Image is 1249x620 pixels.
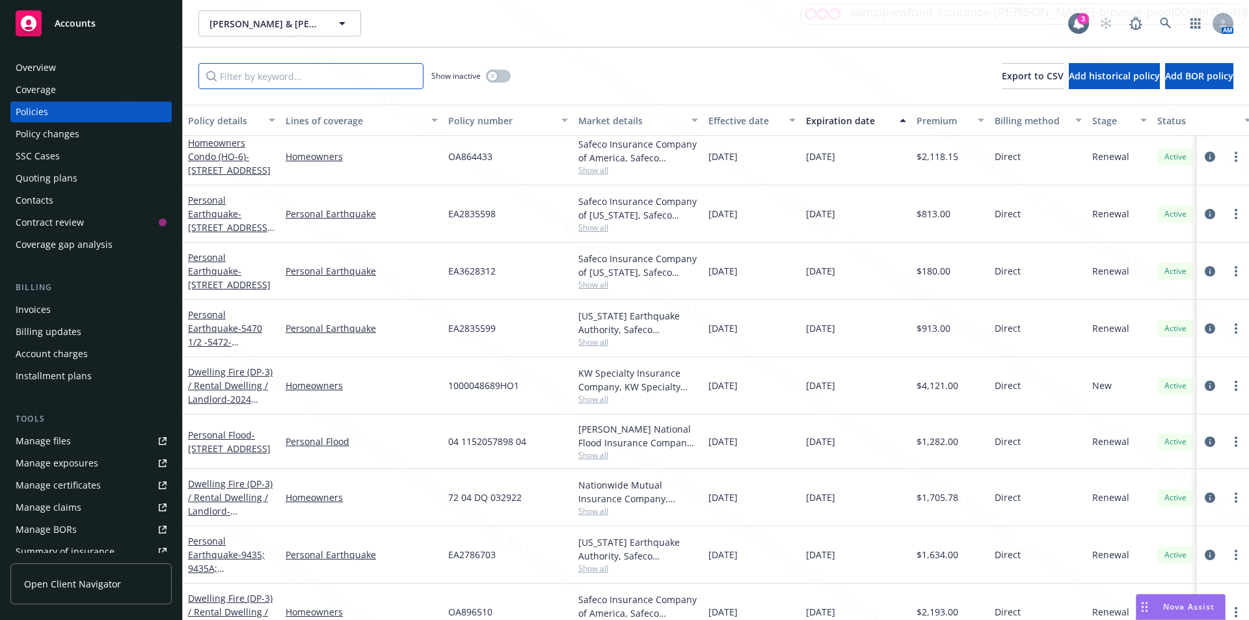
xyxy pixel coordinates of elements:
span: Open Client Navigator [24,577,121,591]
a: Personal Earthquake [286,321,438,335]
span: [DATE] [708,435,738,448]
span: Show all [578,563,698,574]
span: [DATE] [708,491,738,504]
span: Renewal [1092,321,1129,335]
div: Invoices [16,299,51,320]
a: Manage files [10,431,172,452]
span: Show all [578,505,698,517]
div: Expiration date [806,114,892,128]
a: circleInformation [1202,490,1218,505]
span: [DATE] [806,321,835,335]
span: 04 1152057898 04 [448,435,526,448]
a: circleInformation [1202,206,1218,222]
div: Manage files [16,431,71,452]
a: Personal Earthquake [188,535,271,588]
a: Billing updates [10,321,172,342]
a: Personal Flood [188,429,271,455]
span: EA3628312 [448,264,496,278]
div: Contacts [16,190,53,211]
span: Renewal [1092,491,1129,504]
span: [DATE] [806,264,835,278]
a: more [1228,149,1244,165]
button: Nova Assist [1136,594,1226,620]
span: Direct [995,605,1021,619]
span: [DATE] [708,321,738,335]
span: Manage exposures [10,453,172,474]
div: Effective date [708,114,781,128]
span: [DATE] [708,150,738,163]
span: EA2786703 [448,548,496,561]
button: Billing method [989,105,1087,136]
div: Market details [578,114,684,128]
div: Billing method [995,114,1068,128]
div: Safeco Insurance Company of America, Safeco Insurance (Liberty Mutual) [578,137,698,165]
a: Manage BORs [10,519,172,540]
div: [US_STATE] Earthquake Authority, Safeco Insurance (Liberty Mutual) [578,309,698,336]
div: Contract review [16,212,84,233]
div: KW Specialty Insurance Company, KW Specialty Insurance Company [578,366,698,394]
span: Active [1162,208,1189,220]
a: Personal Earthquake [286,264,438,278]
span: Active [1162,492,1189,504]
span: EA2835598 [448,207,496,221]
span: $2,193.00 [917,605,958,619]
span: Direct [995,150,1021,163]
a: Installment plans [10,366,172,386]
a: Coverage gap analysis [10,234,172,255]
button: Effective date [703,105,801,136]
div: Manage certificates [16,475,101,496]
span: [DATE] [708,605,738,619]
button: [PERSON_NAME] & [PERSON_NAME] [198,10,361,36]
a: more [1228,378,1244,394]
span: Export to CSV [1002,70,1064,82]
div: Coverage [16,79,56,100]
span: [DATE] [708,379,738,392]
div: Safeco Insurance Company of America, Safeco Insurance (Liberty Mutual) [578,593,698,620]
span: [DATE] [806,605,835,619]
span: Add BOR policy [1165,70,1233,82]
button: Policy details [183,105,280,136]
span: Direct [995,548,1021,561]
a: Quoting plans [10,168,172,189]
span: Active [1162,380,1189,392]
a: Homeowners [286,150,438,163]
a: Summary of insurance [10,541,172,562]
button: Market details [573,105,703,136]
a: more [1228,206,1244,222]
span: - 2024 Landlord Home Policy - [STREET_ADDRESS][PERSON_NAME] [188,393,271,460]
a: Invoices [10,299,172,320]
span: Renewal [1092,264,1129,278]
span: Active [1162,549,1189,561]
a: Personal Earthquake [188,251,271,291]
a: SSC Cases [10,146,172,167]
a: Switch app [1183,10,1209,36]
span: OA864433 [448,150,492,163]
div: Manage exposures [16,453,98,474]
a: more [1228,547,1244,563]
a: circleInformation [1202,434,1218,450]
span: Show all [578,222,698,233]
span: Accounts [55,18,96,29]
span: Renewal [1092,207,1129,221]
a: Search [1153,10,1179,36]
span: Active [1162,323,1189,334]
a: Policy changes [10,124,172,144]
button: Add BOR policy [1165,63,1233,89]
div: Lines of coverage [286,114,423,128]
span: Direct [995,264,1021,278]
span: [DATE] [708,207,738,221]
div: Stage [1092,114,1133,128]
span: $1,705.78 [917,491,958,504]
span: $2,118.15 [917,150,958,163]
a: Overview [10,57,172,78]
span: Show all [578,394,698,405]
a: Personal Earthquake [286,207,438,221]
div: Policy changes [16,124,79,144]
span: Direct [995,491,1021,504]
a: Dwelling Fire (DP-3) / Rental Dwelling / Landlord [188,478,273,531]
span: [DATE] [806,435,835,448]
a: more [1228,490,1244,505]
div: [PERSON_NAME] National Flood Insurance Company, [PERSON_NAME] Flood [578,422,698,450]
a: Homeowners Condo (HO-6) [188,137,271,176]
div: Billing updates [16,321,81,342]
